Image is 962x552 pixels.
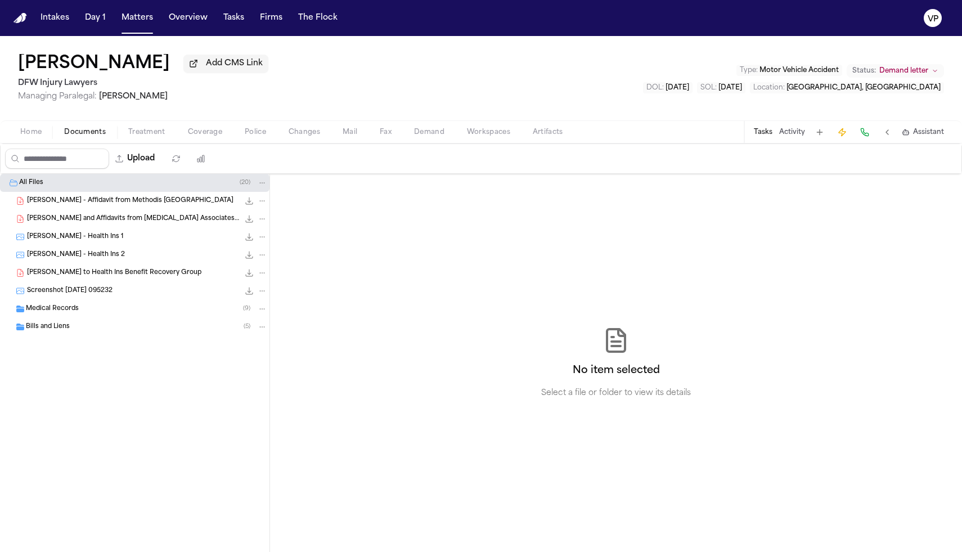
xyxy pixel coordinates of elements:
button: Intakes [36,8,74,28]
span: Bills and Liens [26,322,70,332]
span: Screenshot [DATE] 095232 [27,286,113,296]
span: Demand letter [879,66,928,75]
button: The Flock [294,8,342,28]
button: Upload [109,149,161,169]
span: Location : [753,84,785,91]
span: Demand [414,128,444,137]
span: SOL : [700,84,717,91]
button: Change status from Demand letter [847,64,944,78]
button: Make a Call [857,124,873,140]
button: Add CMS Link [183,55,268,73]
button: Tasks [754,128,772,137]
span: Changes [289,128,320,137]
button: Day 1 [80,8,110,28]
span: Add CMS Link [206,58,263,69]
span: Managing Paralegal: [18,92,97,101]
p: Select a file or folder to view its details [541,388,691,399]
span: Assistant [913,128,944,137]
button: Edit matter name [18,54,170,74]
span: [PERSON_NAME] and Affidavits from [MEDICAL_DATA] Associates of [GEOGRAPHIC_DATA][US_STATE] for Bi... [27,214,239,224]
span: Medical Records [26,304,79,314]
button: Download P. Mora - Affidavit from Methodis Dallas Medical Center [244,195,255,207]
button: Create Immediate Task [834,124,850,140]
button: Add Task [812,124,828,140]
input: Search files [5,149,109,169]
span: ( 9 ) [243,306,250,312]
button: Download P. Mora - LOR to Health Ins Benefit Recovery Group [244,267,255,279]
button: Download P. Mora - Health Ins 2 [244,249,255,261]
h2: No item selected [573,363,660,379]
button: Assistant [902,128,944,137]
span: [GEOGRAPHIC_DATA], [GEOGRAPHIC_DATA] [786,84,941,91]
span: Home [20,128,42,137]
span: Artifacts [533,128,563,137]
span: [PERSON_NAME] to Health Ins Benefit Recovery Group [27,268,201,278]
button: Tasks [219,8,249,28]
span: Type : [740,67,758,74]
button: Edit Location: Desoto, TX [750,82,944,93]
button: Download P. Mora - Health Ins 1 [244,231,255,243]
span: [PERSON_NAME] [99,92,168,101]
button: Activity [779,128,805,137]
span: ( 20 ) [240,179,250,186]
button: Edit Type: Motor Vehicle Accident [736,65,842,76]
span: [PERSON_NAME] - Health Ins 2 [27,250,125,260]
button: Matters [117,8,158,28]
a: Home [14,13,27,24]
span: Treatment [128,128,165,137]
span: [PERSON_NAME] - Health Ins 1 [27,232,123,242]
span: Workspaces [467,128,510,137]
span: Status: [852,66,876,75]
span: [DATE] [666,84,689,91]
img: Finch Logo [14,13,27,24]
h1: [PERSON_NAME] [18,54,170,74]
span: Documents [64,128,106,137]
span: ( 5 ) [244,324,250,330]
span: Coverage [188,128,222,137]
span: Police [245,128,266,137]
button: Firms [255,8,287,28]
span: All Files [19,178,43,188]
button: Edit DOL: 2024-11-15 [643,82,693,93]
h2: DFW Injury Lawyers [18,77,268,90]
button: Overview [164,8,212,28]
button: Edit SOL: 2026-11-15 [697,82,745,93]
span: Motor Vehicle Accident [759,67,839,74]
span: Fax [380,128,392,137]
button: Download Screenshot 2025-04-02 095232 [244,285,255,297]
span: [DATE] [718,84,742,91]
span: DOL : [646,84,664,91]
button: Download P. Mora - Bills and Affidavits from Radiology Associates of North Texas for Billing [244,213,255,225]
span: Mail [343,128,357,137]
span: [PERSON_NAME] - Affidavit from Methodis [GEOGRAPHIC_DATA] [27,196,233,206]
